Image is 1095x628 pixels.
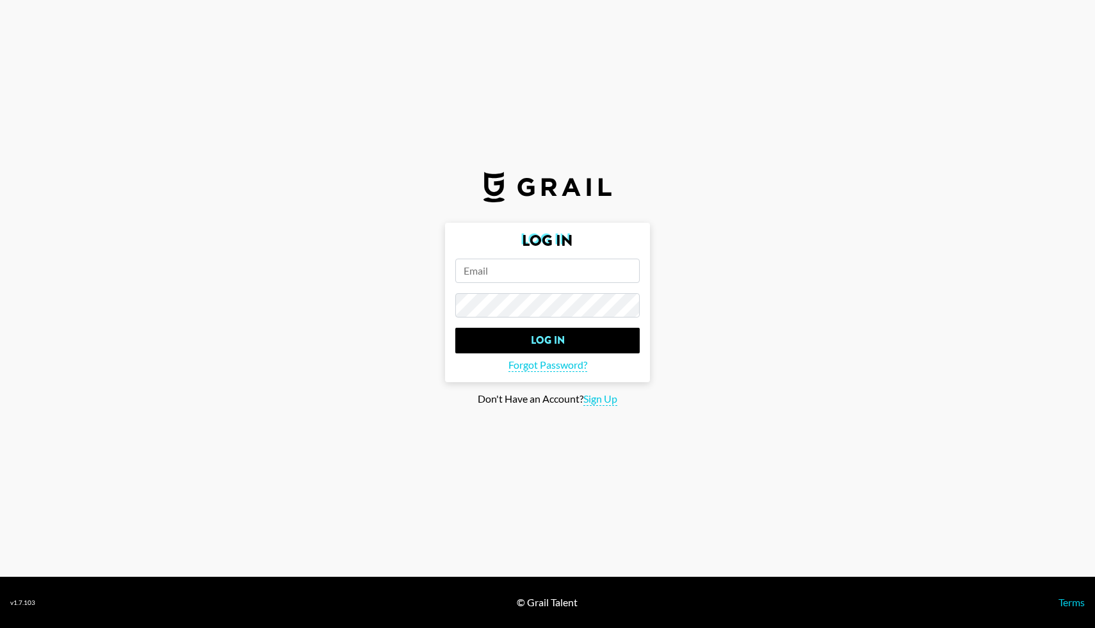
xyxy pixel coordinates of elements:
span: Sign Up [583,392,617,406]
img: Grail Talent Logo [483,172,612,202]
h2: Log In [455,233,640,248]
input: Email [455,259,640,283]
div: v 1.7.103 [10,599,35,607]
div: Don't Have an Account? [10,392,1085,406]
div: © Grail Talent [517,596,578,609]
input: Log In [455,328,640,353]
a: Terms [1058,596,1085,608]
span: Forgot Password? [508,358,587,372]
